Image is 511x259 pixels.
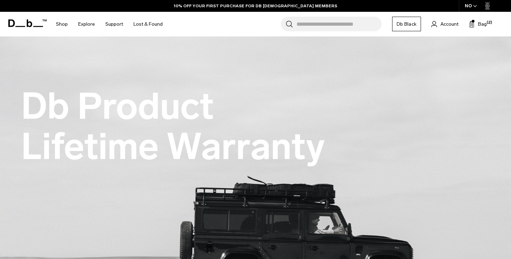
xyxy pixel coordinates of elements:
[51,12,168,36] nav: Main Navigation
[469,20,487,28] button: Bag (2)
[78,12,95,36] a: Explore
[478,20,487,28] span: Bag
[133,12,163,36] a: Lost & Found
[21,86,334,167] h1: Db Product Lifetime Warranty
[174,3,337,9] a: 10% OFF YOUR FIRST PURCHASE FOR DB [DEMOGRAPHIC_DATA] MEMBERS
[487,20,492,26] span: (2)
[105,12,123,36] a: Support
[431,20,459,28] a: Account
[392,17,421,31] a: Db Black
[56,12,68,36] a: Shop
[440,20,459,28] span: Account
